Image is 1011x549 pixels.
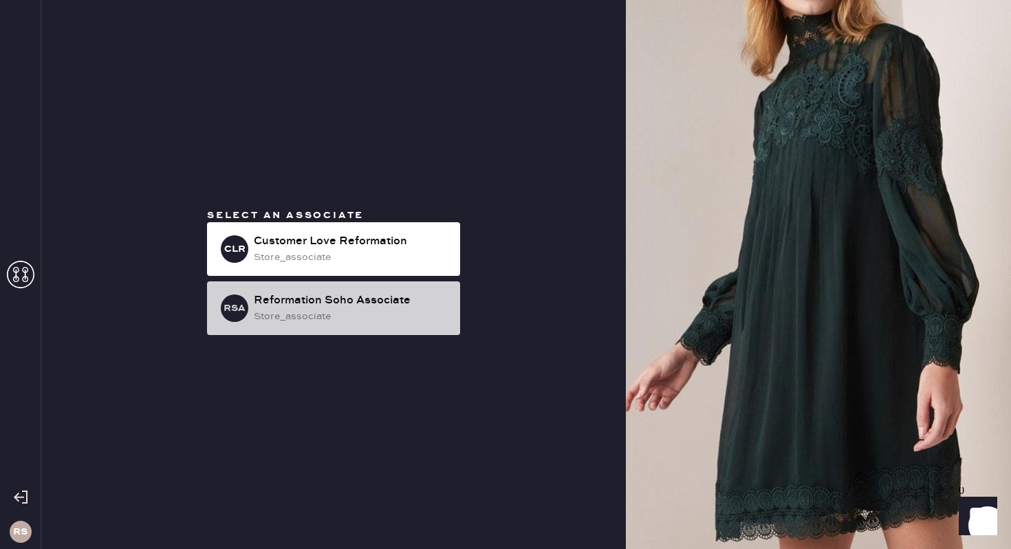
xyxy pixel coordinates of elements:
[254,309,449,324] div: store_associate
[254,233,449,250] div: Customer Love Reformation
[224,244,246,254] h3: CLR
[254,250,449,265] div: store_associate
[207,209,364,222] span: Select an associate
[946,487,1005,546] iframe: Front Chat
[224,303,246,313] h3: RSA
[13,527,28,537] h3: RS
[254,292,449,309] div: Reformation Soho Associate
